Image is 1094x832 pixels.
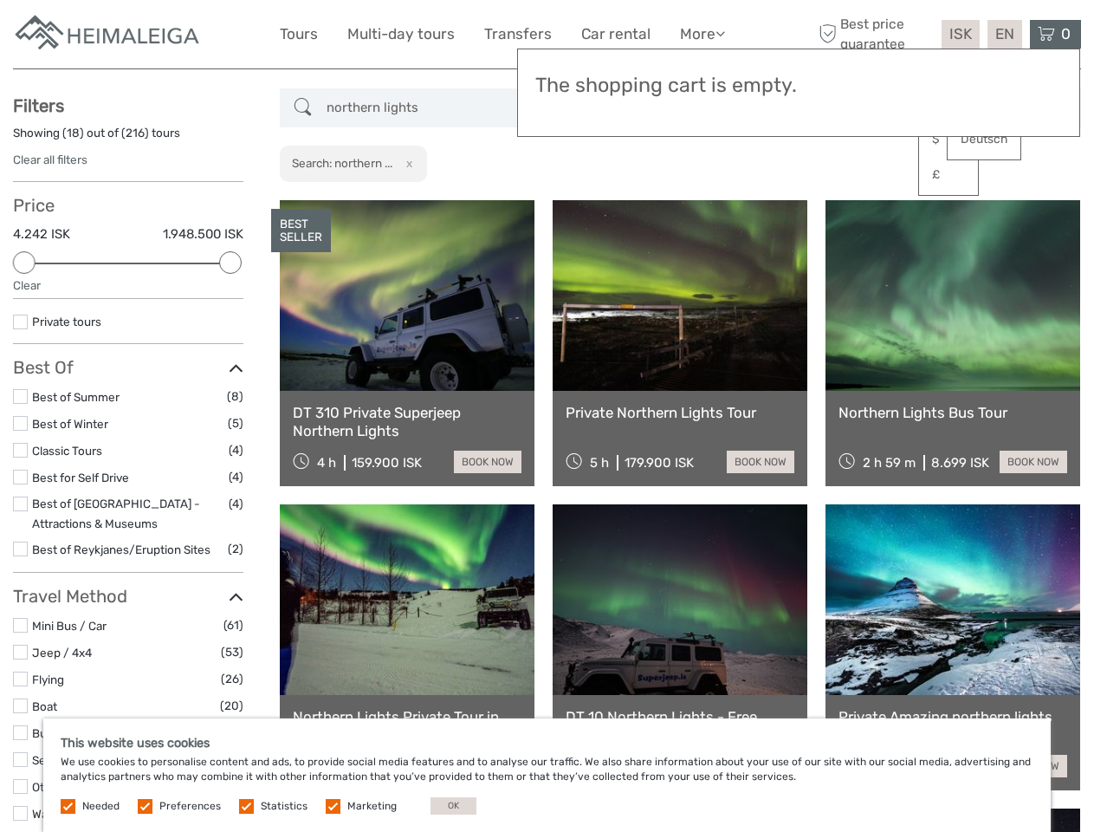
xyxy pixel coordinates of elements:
[13,13,204,55] img: Apartments in Reykjavik
[271,209,331,252] div: BEST SELLER
[13,225,70,244] label: 4.242 ISK
[227,387,243,406] span: (8)
[221,669,243,689] span: (26)
[82,799,120,814] label: Needed
[32,619,107,633] a: Mini Bus / Car
[430,797,476,815] button: OK
[32,726,53,740] a: Bus
[261,799,307,814] label: Statistics
[32,753,87,767] a: Self-Drive
[199,27,220,48] button: Open LiveChat chat widget
[13,125,243,152] div: Showing ( ) out of ( ) tours
[347,799,397,814] label: Marketing
[229,494,243,514] span: (4)
[395,154,418,172] button: x
[159,799,221,814] label: Preferences
[838,708,1067,725] a: Private Amazing northern lights
[292,156,392,170] h2: Search: northern ...
[1000,451,1067,473] a: book now
[13,153,87,166] a: Clear all filters
[32,646,92,660] a: Jeep / 4x4
[590,455,609,471] span: 5 h
[293,404,521,439] a: DT 310 Private Superjeep Northern Lights
[13,586,243,607] h3: Travel Method
[814,15,937,53] span: Best price guarantee
[32,699,57,713] a: Boat
[228,539,243,559] span: (2)
[32,315,101,328] a: Private tours
[61,736,1033,751] h5: This website uses cookies
[13,195,243,216] h3: Price
[948,124,1020,155] a: Deutsch
[32,807,73,821] a: Walking
[535,74,1062,98] h3: The shopping cart is empty.
[625,455,694,471] div: 179.900 ISK
[987,20,1022,49] div: EN
[221,642,243,662] span: (53)
[727,451,794,473] a: book now
[32,471,129,484] a: Best for Self Drive
[32,673,64,686] a: Flying
[919,124,978,155] a: $
[949,25,972,42] span: ISK
[13,277,243,294] div: Clear
[863,455,916,471] span: 2 h 59 m
[43,718,1051,832] div: We use cookies to personalise content and ads, to provide social media features and to analyse ou...
[126,125,145,141] label: 216
[228,413,243,433] span: (5)
[280,22,318,47] a: Tours
[32,543,210,556] a: Best of Reykjanes/Eruption Sites
[32,444,102,458] a: Classic Tours
[1058,25,1073,42] span: 0
[229,467,243,487] span: (4)
[317,455,336,471] span: 4 h
[223,615,243,635] span: (61)
[32,417,108,431] a: Best of Winter
[347,22,455,47] a: Multi-day tours
[919,159,978,191] a: £
[24,30,196,44] p: We're away right now. Please check back later!
[680,22,725,47] a: More
[293,708,521,744] a: Northern Lights Private Tour in Super Jeep
[352,455,422,471] div: 159.900 ISK
[163,225,243,244] label: 1.948.500 ISK
[931,455,989,471] div: 8.699 ISK
[32,497,200,530] a: Best of [GEOGRAPHIC_DATA] - Attractions & Museums
[13,357,243,378] h3: Best Of
[581,22,651,47] a: Car rental
[13,95,64,116] strong: Filters
[566,708,794,744] a: DT 10 Northern Lights - Free photo service - Free retry
[32,780,133,794] a: Other / Non-Travel
[67,125,80,141] label: 18
[838,404,1067,421] a: Northern Lights Bus Tour
[566,404,794,421] a: Private Northern Lights Tour
[220,696,243,716] span: (20)
[454,451,521,473] a: book now
[229,440,243,460] span: (4)
[320,93,526,123] input: SEARCH
[32,390,120,404] a: Best of Summer
[484,22,552,47] a: Transfers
